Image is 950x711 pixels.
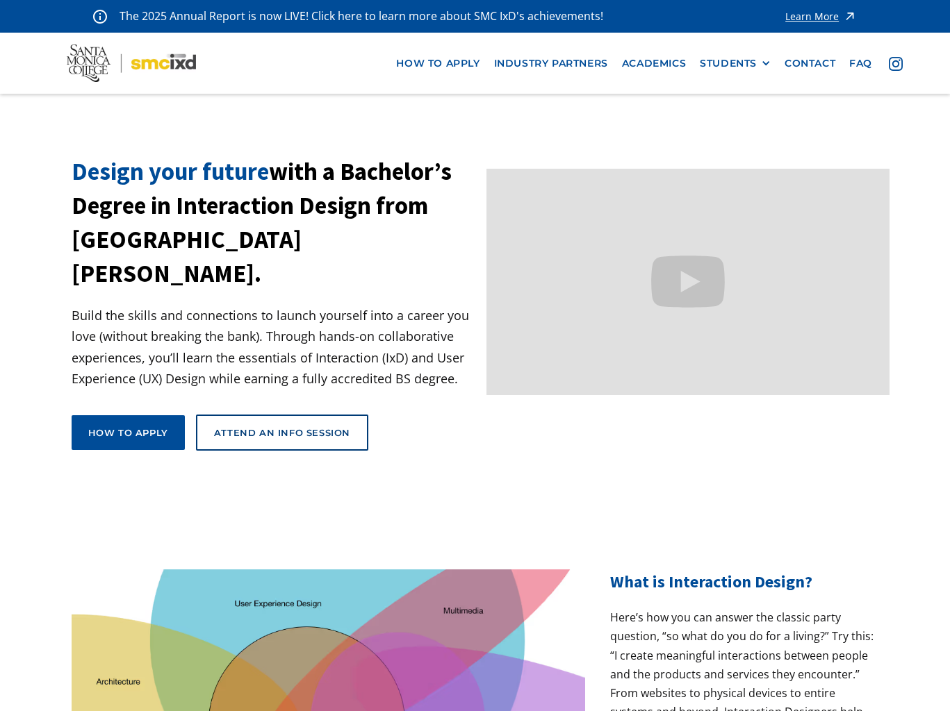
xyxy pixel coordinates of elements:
a: Academics [615,51,693,76]
p: The 2025 Annual Report is now LIVE! Click here to learn more about SMC IxD's achievements! [120,7,605,26]
div: STUDENTS [700,58,771,69]
img: icon - information - alert [93,9,107,24]
a: how to apply [389,51,486,76]
div: STUDENTS [700,58,757,69]
a: Learn More [785,7,857,26]
a: industry partners [487,51,615,76]
img: Santa Monica College - SMC IxD logo [67,44,197,83]
a: contact [778,51,842,76]
a: How to apply [72,415,185,450]
iframe: Design your future with a Bachelor's Degree in Interaction Design from Santa Monica College [486,169,890,395]
div: Learn More [785,12,839,22]
p: Build the skills and connections to launch yourself into a career you love (without breaking the ... [72,305,475,390]
img: icon - instagram [889,57,903,71]
a: faq [842,51,879,76]
h1: with a Bachelor’s Degree in Interaction Design from [GEOGRAPHIC_DATA][PERSON_NAME]. [72,155,475,291]
span: Design your future [72,156,269,187]
img: icon - arrow - alert [843,7,857,26]
h2: What is Interaction Design? [610,569,879,594]
div: Attend an Info Session [214,426,350,439]
a: Attend an Info Session [196,415,368,451]
div: How to apply [88,426,168,439]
